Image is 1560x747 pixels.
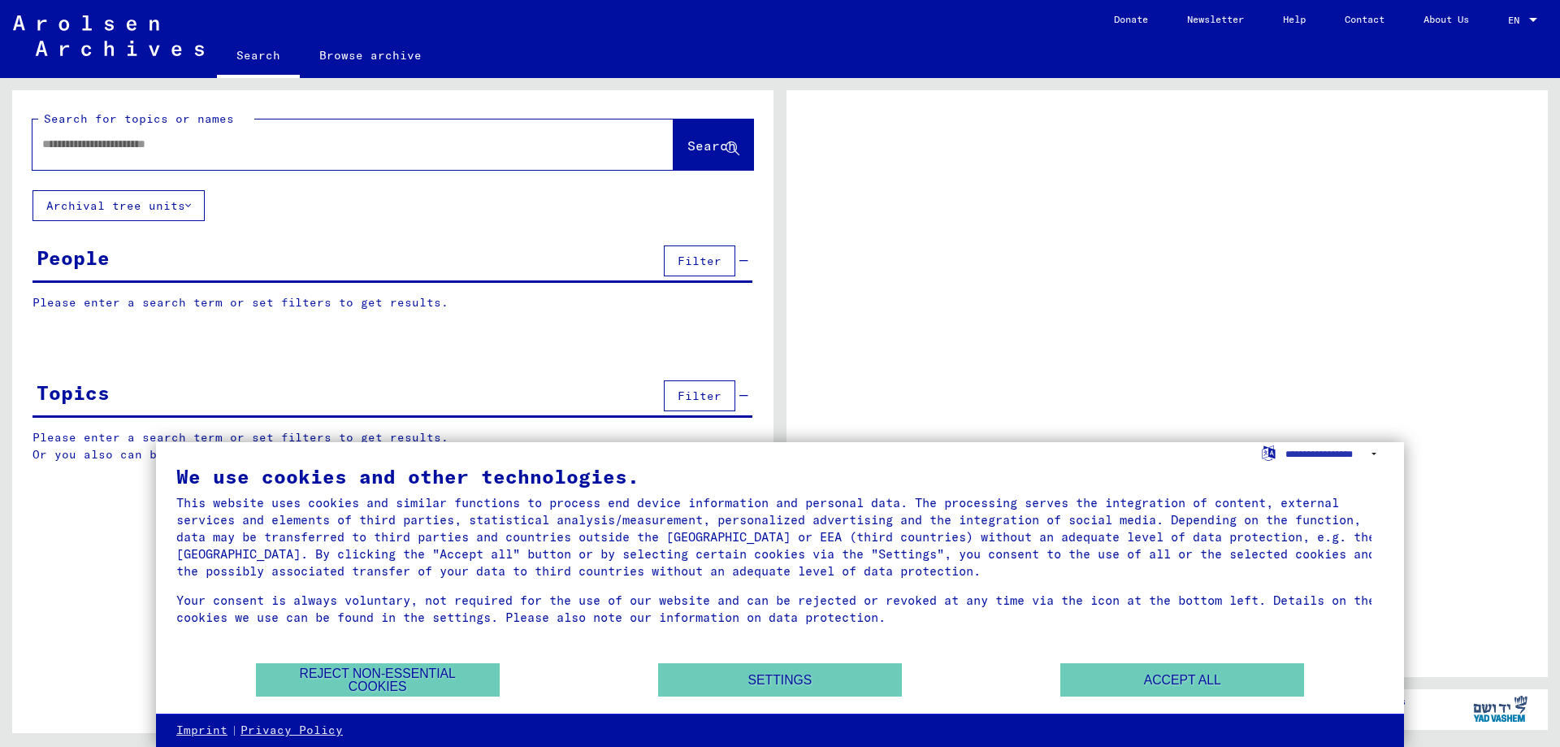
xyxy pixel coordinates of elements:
[44,111,234,126] mat-label: Search for topics or names
[1508,15,1526,26] span: EN
[664,245,735,276] button: Filter
[658,663,902,697] button: Settings
[176,592,1384,626] div: Your consent is always voluntary, not required for the use of our website and can be rejected or ...
[256,663,500,697] button: Reject non-essential cookies
[37,243,110,272] div: People
[32,294,752,311] p: Please enter a search term or set filters to get results.
[674,119,753,170] button: Search
[13,15,204,56] img: Arolsen_neg.svg
[664,380,735,411] button: Filter
[32,190,205,221] button: Archival tree units
[217,36,300,78] a: Search
[1470,688,1531,729] img: yv_logo.png
[176,494,1384,580] div: This website uses cookies and similar functions to process end device information and personal da...
[37,378,110,407] div: Topics
[32,429,753,463] p: Please enter a search term or set filters to get results. Or you also can browse the manually.
[176,723,227,739] a: Imprint
[678,254,721,268] span: Filter
[687,137,736,154] span: Search
[176,467,1384,486] div: We use cookies and other technologies.
[678,389,721,403] span: Filter
[1060,663,1304,697] button: Accept all
[240,723,343,739] a: Privacy Policy
[300,36,441,75] a: Browse archive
